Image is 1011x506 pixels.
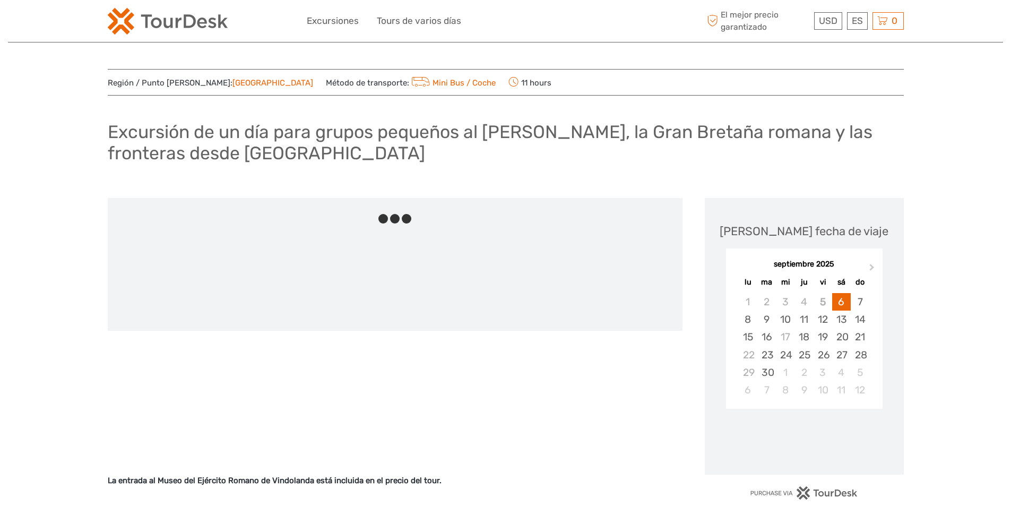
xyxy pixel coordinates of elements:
div: ES [847,12,868,30]
div: Not available lunes, 1 de septiembre de 2025 [739,293,757,311]
div: Choose jueves, 18 de septiembre de 2025 [794,328,813,346]
div: sá [832,275,851,289]
span: El mejor precio garantizado [705,9,811,32]
div: Choose sábado, 11 de octubre de 2025 [832,381,851,399]
div: Choose lunes, 8 de septiembre de 2025 [739,311,757,328]
span: Región / Punto [PERSON_NAME]: [108,78,313,89]
div: mi [776,275,794,289]
div: Choose jueves, 9 de octubre de 2025 [794,381,813,399]
div: Choose domingo, 21 de septiembre de 2025 [851,328,869,346]
div: vi [814,275,832,289]
div: Choose jueves, 25 de septiembre de 2025 [794,346,813,364]
div: Not available miércoles, 17 de septiembre de 2025 [776,328,794,346]
div: Choose lunes, 15 de septiembre de 2025 [739,328,757,346]
div: Choose domingo, 28 de septiembre de 2025 [851,346,869,364]
div: Choose martes, 9 de septiembre de 2025 [757,311,776,328]
div: Not available lunes, 29 de septiembre de 2025 [739,364,757,381]
div: Not available jueves, 4 de septiembre de 2025 [794,293,813,311]
div: Choose miércoles, 10 de septiembre de 2025 [776,311,794,328]
div: Not available martes, 2 de septiembre de 2025 [757,293,776,311]
div: Choose sábado, 4 de octubre de 2025 [832,364,851,381]
div: Choose domingo, 7 de septiembre de 2025 [851,293,869,311]
div: Choose sábado, 6 de septiembre de 2025 [832,293,851,311]
a: Tours de varios días [377,13,461,29]
div: Choose sábado, 13 de septiembre de 2025 [832,311,851,328]
a: Mini Bus / Coche [409,78,496,88]
div: Choose martes, 16 de septiembre de 2025 [757,328,776,346]
div: month 2025-09 [729,293,879,399]
img: PurchaseViaTourDesk.png [750,486,858,500]
div: Choose viernes, 12 de septiembre de 2025 [814,311,832,328]
div: Choose jueves, 11 de septiembre de 2025 [794,311,813,328]
a: [GEOGRAPHIC_DATA] [232,78,313,88]
div: Choose sábado, 27 de septiembre de 2025 [832,346,851,364]
div: Choose lunes, 6 de octubre de 2025 [739,381,757,399]
img: 2254-3441b4b5-4e5f-4d00-b396-31f1d84a6ebf_logo_small.png [108,8,228,35]
div: Not available viernes, 5 de septiembre de 2025 [814,293,832,311]
div: septiembre 2025 [726,259,883,270]
div: Loading... [801,436,808,443]
span: 0 [890,15,899,26]
a: Excursiones [307,13,359,29]
div: Choose miércoles, 24 de septiembre de 2025 [776,346,794,364]
div: ma [757,275,776,289]
div: Choose jueves, 2 de octubre de 2025 [794,364,813,381]
div: Choose martes, 23 de septiembre de 2025 [757,346,776,364]
div: Choose martes, 30 de septiembre de 2025 [757,364,776,381]
div: Choose sábado, 20 de septiembre de 2025 [832,328,851,346]
div: Not available miércoles, 3 de septiembre de 2025 [776,293,794,311]
div: Choose viernes, 26 de septiembre de 2025 [814,346,832,364]
div: lu [739,275,757,289]
div: Choose viernes, 19 de septiembre de 2025 [814,328,832,346]
div: Choose martes, 7 de octubre de 2025 [757,381,776,399]
div: do [851,275,869,289]
h1: Excursión de un día para grupos pequeños al [PERSON_NAME], la Gran Bretaña romana y las fronteras... [108,121,904,164]
div: ju [794,275,813,289]
div: [PERSON_NAME] fecha de viaje [720,223,888,239]
span: 11 hours [508,75,551,90]
div: Choose viernes, 3 de octubre de 2025 [814,364,832,381]
strong: La entrada al Museo del Ejército Romano de Vindolanda está incluida en el precio del tour. [108,476,442,485]
div: Choose domingo, 5 de octubre de 2025 [851,364,869,381]
span: USD [819,15,837,26]
div: Choose domingo, 14 de septiembre de 2025 [851,311,869,328]
div: Choose miércoles, 1 de octubre de 2025 [776,364,794,381]
div: Not available lunes, 22 de septiembre de 2025 [739,346,757,364]
button: Next Month [865,262,882,279]
div: Choose domingo, 12 de octubre de 2025 [851,381,869,399]
div: Choose viernes, 10 de octubre de 2025 [814,381,832,399]
span: Método de transporte: [326,75,496,90]
div: Choose miércoles, 8 de octubre de 2025 [776,381,794,399]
